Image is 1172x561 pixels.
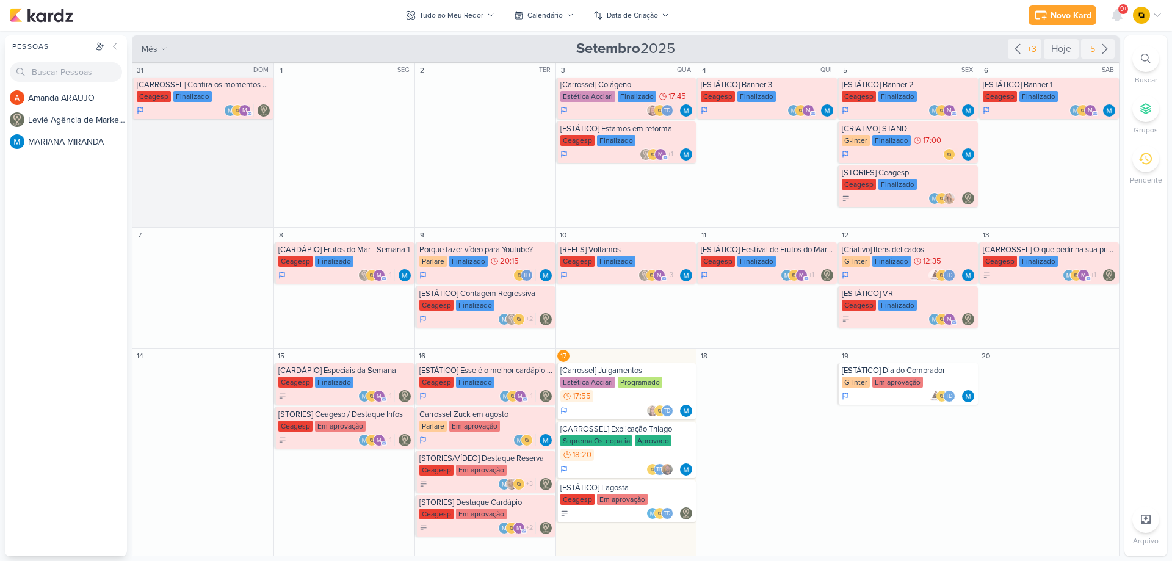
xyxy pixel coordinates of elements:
[560,406,568,416] div: Em Andamento
[1063,269,1075,281] img: MARIANA MIRANDA
[557,229,570,241] div: 10
[498,313,536,325] div: Colaboradores: MARIANA MIRANDA, Leviê Agência de Marketing Digital, IDBOX - Agência de Design, ml...
[513,434,536,446] div: Colaboradores: MARIANA MIRANDA, IDBOX - Agência de Design
[456,300,494,311] div: Finalizado
[419,391,427,401] div: Em Andamento
[521,434,533,446] img: IDBOX - Agência de Design
[661,104,673,117] div: Thais de carvalho
[385,391,392,401] span: +1
[419,366,553,375] div: [ESTÁTICO] Esse é o melhor cardápio de Frutos do Mar de São Paulo
[540,390,552,402] div: Responsável: Leviê Agência de Marketing Digital
[449,256,488,267] div: Finalizado
[640,148,652,161] img: Leviê Agência de Marketing Digital
[788,269,800,281] img: IDBOX - Agência de Design
[638,269,651,281] img: Leviê Agência de Marketing Digital
[540,313,552,325] img: Leviê Agência de Marketing Digital
[980,350,992,362] div: 20
[680,269,692,281] img: MARIANA MIRANDA
[962,104,974,117] img: MARIANA MIRANDA
[278,256,313,267] div: Ceagesp
[781,269,793,281] img: MARIANA MIRANDA
[137,91,171,102] div: Ceagesp
[1103,269,1115,281] div: Responsável: Leviê Agência de Marketing Digital
[526,391,533,401] span: +1
[242,108,247,114] p: m
[821,104,833,117] img: MARIANA MIRANDA
[839,64,851,76] div: 5
[983,91,1017,102] div: Ceagesp
[646,269,658,281] img: IDBOX - Agência de Design
[28,92,127,104] div: A m a n d a A R A U J O
[680,269,692,281] div: Responsável: MARIANA MIRANDA
[358,434,371,446] img: MARIANA MIRANDA
[377,273,382,279] p: m
[680,104,692,117] img: MARIANA MIRANDA
[936,192,948,204] img: IDBOX - Agência de Design
[928,192,958,204] div: Colaboradores: MARIANA MIRANDA, IDBOX - Agência de Design, Yasmin Yumi
[842,300,876,311] div: Ceagesp
[647,148,659,161] img: IDBOX - Agência de Design
[1090,270,1096,280] span: +1
[416,350,429,362] div: 16
[1063,269,1099,281] div: Colaboradores: MARIANA MIRANDA, IDBOX - Agência de Design, mlegnaioli@gmail.com, Thais de carvalho
[878,300,917,311] div: Finalizado
[983,245,1116,255] div: [CARROSSEL] O que pedir na sua primeira visita ao Festivais Ceagesp
[664,408,671,414] p: Td
[366,269,378,281] img: IDBOX - Agência de Design
[456,377,494,388] div: Finalizado
[737,91,776,102] div: Finalizado
[842,91,876,102] div: Ceagesp
[661,405,673,417] div: Thais de carvalho
[872,377,923,388] div: Em aprovação
[943,148,958,161] div: Colaboradores: IDBOX - Agência de Design
[358,269,395,281] div: Colaboradores: Leviê Agência de Marketing Digital, IDBOX - Agência de Design, mlegnaioli@gmail.co...
[664,108,671,114] p: Td
[962,148,974,161] div: Responsável: MARIANA MIRANDA
[928,390,958,402] div: Colaboradores: Amannda Primo, IDBOX - Agência de Design, Thais de carvalho
[419,300,454,311] div: Ceagesp
[258,104,270,117] img: Leviê Agência de Marketing Digital
[560,435,632,446] div: Suprema Osteopatia
[936,390,948,402] img: IDBOX - Agência de Design
[657,273,662,279] p: m
[560,80,694,90] div: [Carrossel] Colágeno
[943,269,955,281] div: Thais de carvalho
[513,269,526,281] img: IDBOX - Agência de Design
[419,245,553,255] div: Porque fazer vídeo para Youtube?
[560,124,694,134] div: [ESTÁTICO] Estamos em reforma
[1044,39,1079,59] div: Hoje
[134,350,146,362] div: 14
[513,434,526,446] img: MARIANA MIRANDA
[419,421,447,432] div: Parlare
[576,39,675,59] span: 2025
[1019,256,1058,267] div: Finalizado
[646,405,676,417] div: Colaboradores: Tatiane Acciari, IDBOX - Agência de Design, Thais de carvalho
[677,65,695,75] div: QUA
[962,313,974,325] div: Responsável: Leviê Agência de Marketing Digital
[698,64,710,76] div: 4
[385,270,392,280] span: +1
[253,65,272,75] div: DOM
[560,256,595,267] div: Ceagesp
[1134,125,1158,136] p: Grupos
[943,390,955,402] div: Thais de carvalho
[278,245,412,255] div: [CARDÁPIO] Frutos do Mar - Semana 1
[358,390,371,402] img: MARIANA MIRANDA
[557,350,570,362] div: 17
[962,390,974,402] img: MARIANA MIRANDA
[1120,4,1127,14] span: 9+
[557,64,570,76] div: 3
[842,391,849,401] div: Em Andamento
[419,270,427,280] div: Em Andamento
[787,104,817,117] div: Colaboradores: MARIANA MIRANDA, IDBOX - Agência de Design, mlegnaioli@gmail.com
[646,104,659,117] img: Tatiane Acciari
[513,269,536,281] div: Colaboradores: IDBOX - Agência de Design, Thais de carvalho
[928,269,941,281] img: Amannda Primo
[680,148,692,161] div: Responsável: MARIANA MIRANDA
[1084,104,1096,117] div: mlegnaioli@gmail.com
[680,405,692,417] div: Responsável: MARIANA MIRANDA
[224,104,254,117] div: Colaboradores: MARIANA MIRANDA, IDBOX - Agência de Design, mlegnaioli@gmail.com
[373,434,385,446] div: mlegnaioli@gmail.com
[842,377,870,388] div: G-Inter
[618,377,662,388] div: Programado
